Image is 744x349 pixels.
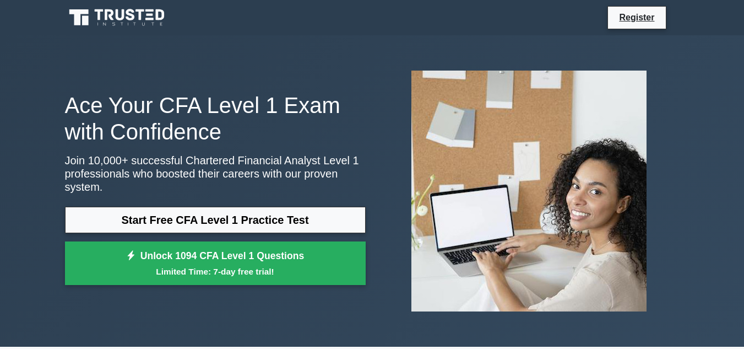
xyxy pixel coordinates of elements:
[65,154,366,194] p: Join 10,000+ successful Chartered Financial Analyst Level 1 professionals who boosted their caree...
[65,207,366,233] a: Start Free CFA Level 1 Practice Test
[65,241,366,286] a: Unlock 1094 CFA Level 1 QuestionsLimited Time: 7-day free trial!
[79,265,352,278] small: Limited Time: 7-day free trial!
[612,10,661,24] a: Register
[65,92,366,145] h1: Ace Your CFA Level 1 Exam with Confidence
